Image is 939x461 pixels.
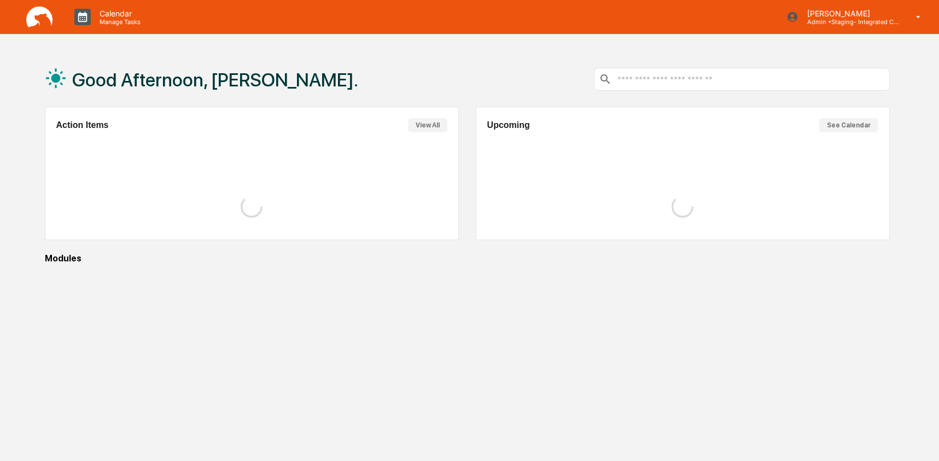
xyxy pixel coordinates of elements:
[72,69,358,91] h1: Good Afternoon, [PERSON_NAME].
[798,9,900,18] p: [PERSON_NAME]
[91,9,146,18] p: Calendar
[408,118,447,132] button: View All
[56,120,109,130] h2: Action Items
[45,253,890,264] div: Modules
[26,7,53,28] img: logo
[91,18,146,26] p: Manage Tasks
[487,120,530,130] h2: Upcoming
[819,118,878,132] button: See Calendar
[798,18,900,26] p: Admin • Staging- Integrated Compliance Advisors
